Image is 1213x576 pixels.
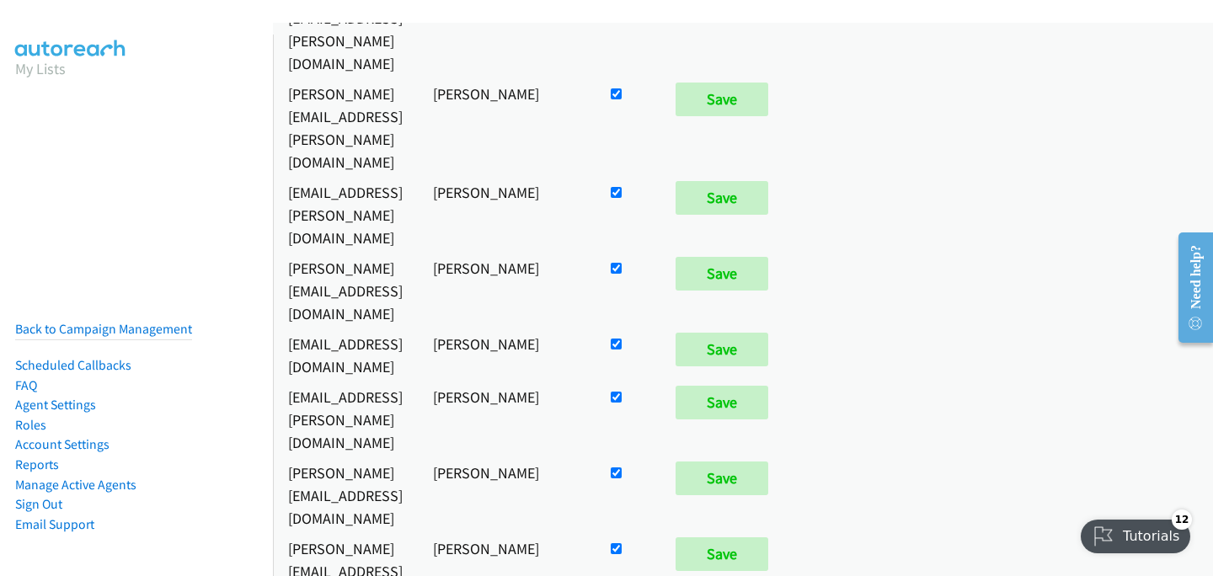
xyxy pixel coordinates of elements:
a: Agent Settings [15,397,96,413]
a: Scheduled Callbacks [15,357,131,373]
td: [PERSON_NAME] [418,328,592,381]
td: [PERSON_NAME] [418,457,592,533]
a: Roles [15,417,46,433]
input: Save [676,461,768,495]
a: Email Support [15,516,94,532]
input: Save [676,386,768,419]
td: [PERSON_NAME][EMAIL_ADDRESS][PERSON_NAME][DOMAIN_NAME] [273,78,418,177]
td: [PERSON_NAME] [418,253,592,328]
input: Save [676,537,768,571]
td: [PERSON_NAME] [418,381,592,457]
a: Sign Out [15,496,62,512]
td: [EMAIL_ADDRESS][DOMAIN_NAME] [273,328,418,381]
td: [EMAIL_ADDRESS][PERSON_NAME][DOMAIN_NAME] [273,381,418,457]
iframe: Checklist [1071,503,1200,563]
td: [EMAIL_ADDRESS][PERSON_NAME][DOMAIN_NAME] [273,177,418,253]
td: [PERSON_NAME] [418,78,592,177]
input: Save [676,333,768,366]
input: Save [676,257,768,291]
iframe: Resource Center [1165,221,1213,355]
a: Reports [15,456,59,472]
input: Save [676,83,768,116]
td: [PERSON_NAME][EMAIL_ADDRESS][DOMAIN_NAME] [273,457,418,533]
a: My Lists [15,59,66,78]
a: Back to Campaign Management [15,321,192,337]
a: Manage Active Agents [15,477,136,493]
input: Save [676,181,768,215]
a: Account Settings [15,436,110,452]
td: [PERSON_NAME][EMAIL_ADDRESS][DOMAIN_NAME] [273,253,418,328]
td: [PERSON_NAME] [418,177,592,253]
a: FAQ [15,377,37,393]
